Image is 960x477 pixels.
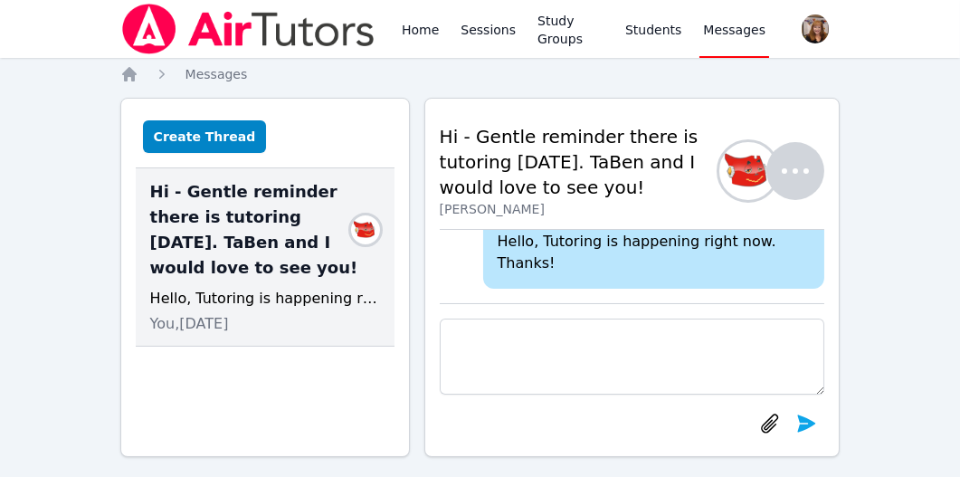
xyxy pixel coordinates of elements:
span: Messages [703,21,765,39]
span: Messages [185,67,248,81]
img: Laina Berryman [351,215,380,244]
button: Create Thread [143,120,267,153]
div: Hello, Tutoring is happening right now. Thanks! [150,288,380,310]
button: Laina Berryman [730,142,824,200]
nav: Breadcrumb [120,65,841,83]
div: [PERSON_NAME] [440,200,731,218]
h2: Hi - Gentle reminder there is tutoring [DATE]. TaBen and I would love to see you! [440,124,731,200]
span: Hi - Gentle reminder there is tutoring [DATE]. TaBen and I would love to see you! [150,179,358,281]
p: Hello, Tutoring is happening right now. Thanks! [498,231,811,274]
div: Hi - Gentle reminder there is tutoring [DATE]. TaBen and I would love to see you!Laina BerrymanHe... [136,168,394,347]
span: You, [DATE] [150,313,229,335]
img: Air Tutors [120,4,376,54]
img: Laina Berryman [719,142,777,200]
a: Messages [185,65,248,83]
